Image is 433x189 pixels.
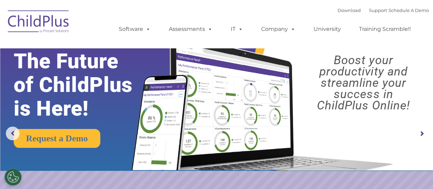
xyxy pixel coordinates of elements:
[352,22,418,36] a: Training Scramble!!
[224,22,250,36] a: IT
[338,8,361,13] a: Download
[299,55,428,111] rs-layer: Boost your productivity and streamline your success in ChildPlus Online!
[369,8,387,13] a: Support
[4,5,73,40] img: ChildPlus by Procare Solutions
[4,168,22,186] button: Cookies Settings
[95,73,124,79] span: Phone number
[14,49,152,120] rs-layer: The Future of ChildPlus is Here!
[389,8,429,13] a: Schedule A Demo
[14,129,100,148] a: Request a Demo
[95,45,116,50] span: Last name
[338,8,429,13] font: |
[162,22,219,36] a: Assessments
[254,22,302,36] a: Company
[112,22,157,36] a: Software
[307,22,348,36] a: University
